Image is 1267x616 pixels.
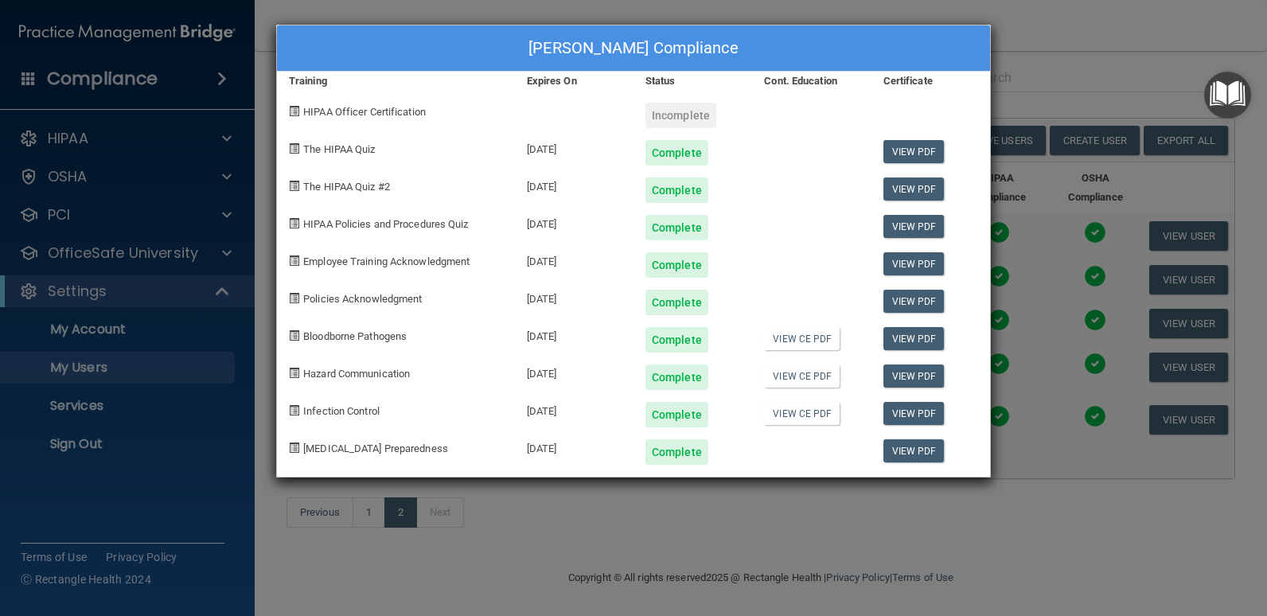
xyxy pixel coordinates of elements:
div: Complete [645,252,708,278]
div: [DATE] [515,203,633,240]
a: View CE PDF [764,365,840,388]
a: View PDF [883,327,945,350]
div: [PERSON_NAME] Compliance [277,25,990,72]
span: [MEDICAL_DATA] Preparedness [303,443,448,454]
a: View PDF [883,402,945,425]
div: Expires On [515,72,633,91]
div: [DATE] [515,278,633,315]
div: Complete [645,290,708,315]
div: Complete [645,402,708,427]
span: The HIPAA Quiz [303,143,375,155]
span: Infection Control [303,405,380,417]
div: Complete [645,177,708,203]
a: View CE PDF [764,402,840,425]
div: Training [277,72,515,91]
div: Certificate [871,72,990,91]
div: Complete [645,140,708,166]
div: Complete [645,439,708,465]
div: Incomplete [645,103,716,128]
a: View PDF [883,290,945,313]
span: Hazard Communication [303,368,410,380]
a: View PDF [883,140,945,163]
span: Policies Acknowledgment [303,293,422,305]
span: The HIPAA Quiz #2 [303,181,390,193]
a: View PDF [883,252,945,275]
a: View PDF [883,215,945,238]
div: [DATE] [515,166,633,203]
div: Status [633,72,752,91]
div: [DATE] [515,353,633,390]
span: HIPAA Officer Certification [303,106,426,118]
div: [DATE] [515,390,633,427]
div: [DATE] [515,128,633,166]
a: View PDF [883,365,945,388]
div: Cont. Education [752,72,871,91]
div: Complete [645,215,708,240]
span: HIPAA Policies and Procedures Quiz [303,218,468,230]
div: [DATE] [515,315,633,353]
a: View PDF [883,177,945,201]
div: Complete [645,365,708,390]
div: [DATE] [515,427,633,465]
a: View PDF [883,439,945,462]
span: Employee Training Acknowledgment [303,255,470,267]
div: Complete [645,327,708,353]
div: [DATE] [515,240,633,278]
span: Bloodborne Pathogens [303,330,407,342]
button: Open Resource Center [1204,72,1251,119]
a: View CE PDF [764,327,840,350]
iframe: Drift Widget Chat Controller [1187,506,1248,567]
